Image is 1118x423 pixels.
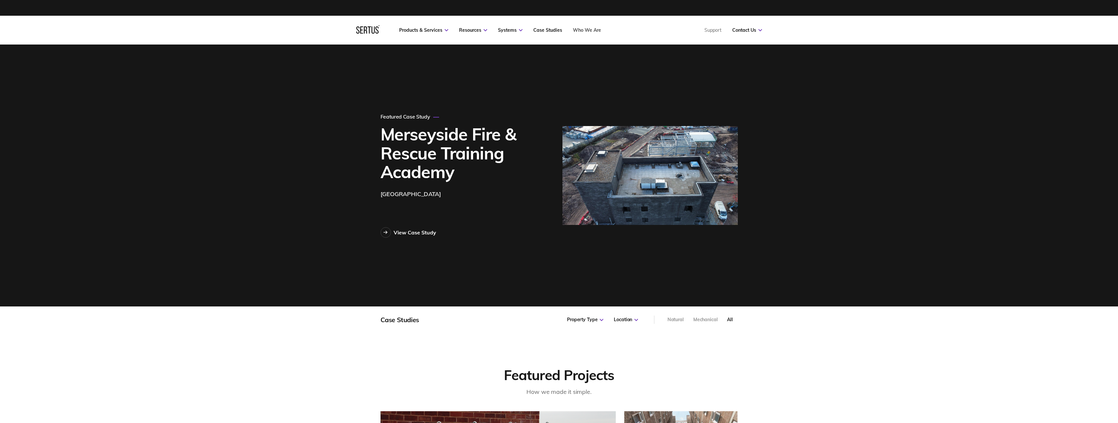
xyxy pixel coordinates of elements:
div: Case Studies [381,316,419,324]
div: Natural [667,317,684,323]
div: Mechanical [693,317,718,323]
div: [GEOGRAPHIC_DATA] [381,190,441,199]
div: All [727,317,733,323]
a: Products & Services [399,27,448,33]
div: How we made it simple. [381,387,738,397]
div: View Case Study [394,229,436,236]
div: Location [614,317,638,323]
a: Support [704,27,721,33]
a: Contact Us [732,27,762,33]
a: Systems [498,27,523,33]
div: Featured Projects [381,367,738,384]
div: Featured Case Study [381,113,439,120]
div: Property Type [567,317,603,323]
a: Case Studies [533,27,562,33]
h1: Merseyside Fire & Rescue Training Academy [381,125,541,181]
a: View Case Study [381,227,436,238]
a: Resources [459,27,487,33]
a: Who We Are [573,27,601,33]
